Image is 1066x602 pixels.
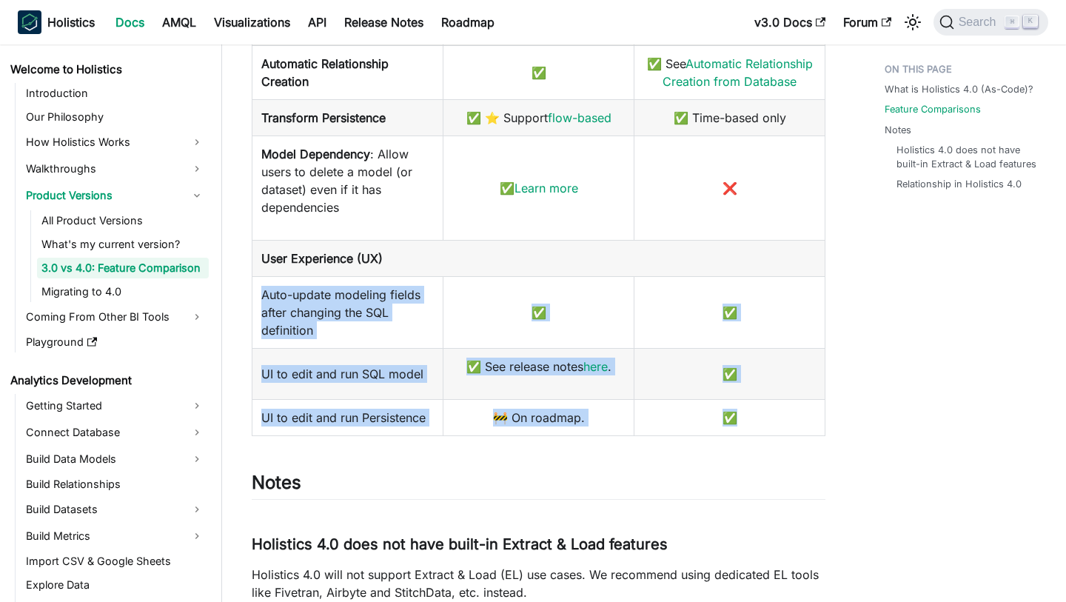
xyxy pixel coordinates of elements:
p: Holistics 4.0 will not support Extract & Load (EL) use cases. We recommend using dedicated EL too... [252,566,825,601]
a: Build Relationships [21,474,209,495]
a: Release Notes [335,10,432,34]
a: Feature Comparisons [885,102,981,116]
span: Search [954,16,1005,29]
a: Analytics Development [6,370,209,391]
a: 3.0 vs 4.0: Feature Comparison [37,258,209,278]
a: Coming From Other BI Tools [21,305,209,329]
a: here [583,359,608,374]
a: Build Metrics [21,524,209,548]
td: ✅ See [634,45,825,99]
td: ✅ [634,399,825,435]
a: Notes [885,123,911,137]
a: HolisticsHolistics [18,10,95,34]
a: Welcome to Holistics [6,59,209,80]
a: What's my current version? [37,234,209,255]
a: Learn more [514,181,578,195]
a: v3.0 Docs [745,10,834,34]
a: Introduction [21,83,209,104]
a: Product Versions [21,184,209,207]
a: flow-based [548,110,611,125]
strong: Transform Persistence [261,110,386,125]
strong: Automatic Relationship Creation [261,56,389,89]
a: Automatic Relationship Creation from Database [663,56,813,89]
a: How Holistics Works [21,130,209,154]
td: UI to edit and run SQL model [252,348,443,399]
a: Walkthroughs [21,157,209,181]
a: Holistics 4.0 does not have built-in Extract & Load features [896,143,1036,171]
td: ✅ [634,276,825,348]
a: Migrating to 4.0 [37,281,209,302]
a: What is Holistics 4.0 (As-Code)? [885,82,1033,96]
img: Holistics [18,10,41,34]
a: Import CSV & Google Sheets [21,551,209,572]
td: ✅ [443,45,634,99]
b: Holistics [47,13,95,31]
kbd: K [1023,15,1038,28]
b: User Experience (UX) [261,251,383,266]
td: ✅ [634,348,825,399]
h3: Holistics 4.0 does not have built-in Extract & Load features [252,535,825,554]
td: UI to edit and run Persistence [252,399,443,435]
b: Model Dependency [261,147,370,161]
a: All Product Versions [37,210,209,231]
a: Connect Database [21,421,209,444]
a: Docs [107,10,153,34]
td: ✅ [443,276,634,348]
button: Switch between dark and light mode (currently light mode) [901,10,925,34]
a: Our Philosophy [21,107,209,127]
a: Build Datasets [21,498,209,521]
a: Explore Data [21,575,209,595]
a: Visualizations [205,10,299,34]
p: : Allow users to delete a model (or dataset) even if it has dependencies [261,145,434,216]
td: Auto-update modeling fields after changing the SQL definition [252,276,443,348]
a: Getting Started [21,394,209,418]
td: ✅ ⭐️ Support [443,99,634,136]
p: ✅ See release notes . [452,358,625,375]
td: ✅ Time-based only [634,99,825,136]
a: Roadmap [432,10,503,34]
td: 🚧 On roadmap. [443,399,634,435]
a: API [299,10,335,34]
button: Search (Command+K) [933,9,1048,36]
td: ❌ [634,136,825,240]
h2: Notes [252,472,825,500]
a: Relationship in Holistics 4.0 [896,177,1022,191]
a: Forum [834,10,900,34]
a: AMQL [153,10,205,34]
td: ✅ [443,136,634,240]
a: Build Data Models [21,447,209,471]
kbd: ⌘ [1005,16,1019,29]
a: Playground [21,332,209,352]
